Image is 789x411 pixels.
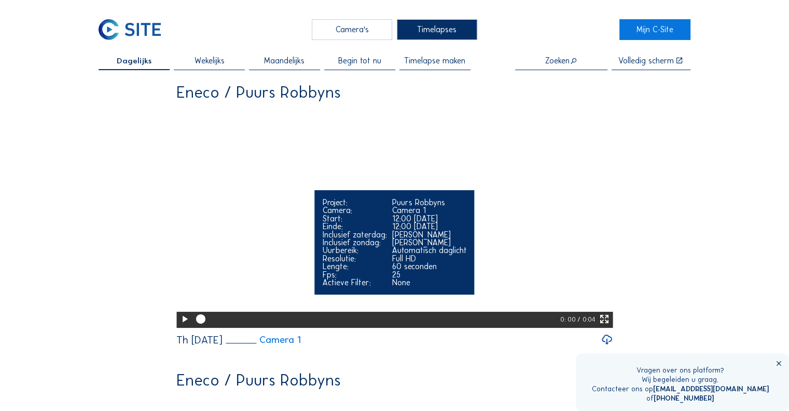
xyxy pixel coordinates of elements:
[560,312,577,328] div: 0: 00
[99,19,170,40] a: C-SITE Logo
[176,85,341,101] div: Eneco / Puurs Robbyns
[322,262,386,270] div: Lengte:
[592,394,769,403] div: of
[322,231,386,238] div: Inclusief zaterdag:
[654,394,714,403] a: [PHONE_NUMBER]
[392,279,466,286] div: None
[322,271,386,279] div: Fps:
[322,206,386,214] div: Camera:
[226,335,301,345] a: Camera 1
[592,366,769,375] div: Vragen over ons platform?
[592,375,769,385] div: Wij begeleiden u graag.
[322,222,386,230] div: Einde:
[176,335,223,345] div: Th [DATE]
[322,246,386,254] div: Uurbereik:
[322,215,386,222] div: Start:
[322,255,386,262] div: Resolutie:
[322,238,386,246] div: Inclusief zondag:
[392,255,466,262] div: Full HD
[392,262,466,270] div: 60 seconden
[404,57,465,64] span: Timelapse maken
[392,198,466,206] div: Puurs Robbyns
[392,238,466,246] div: [PERSON_NAME]
[653,385,769,393] a: [EMAIL_ADDRESS][DOMAIN_NAME]
[312,19,392,40] div: Camera's
[322,198,386,206] div: Project:
[264,57,304,64] span: Maandelijks
[392,246,466,254] div: Automatisch daglicht
[194,57,224,64] span: Wekelijks
[618,57,674,64] div: Volledig scherm
[592,385,769,394] div: Contacteer ons op
[577,312,595,328] div: / 0:04
[397,19,477,40] div: Timelapses
[392,206,466,214] div: Camera 1
[117,57,152,64] span: Dagelijks
[392,271,466,279] div: 25
[392,215,466,222] div: 12:00 [DATE]
[99,19,160,40] img: C-SITE Logo
[619,19,690,40] a: Mijn C-Site
[338,57,381,64] span: Begin tot nu
[392,231,466,238] div: [PERSON_NAME]
[176,108,613,327] video: Your browser does not support the video tag.
[176,373,341,389] div: Eneco / Puurs Robbyns
[322,279,386,286] div: Actieve Filter:
[392,222,466,230] div: 12:00 [DATE]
